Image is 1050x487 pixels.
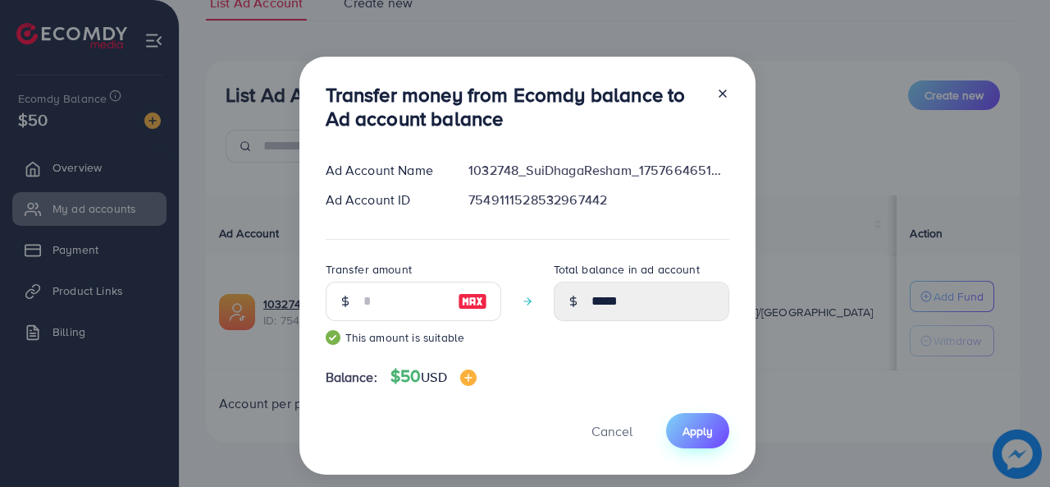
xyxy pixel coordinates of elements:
div: Ad Account ID [313,191,456,209]
span: Cancel [591,422,632,440]
button: Apply [666,413,729,448]
img: image [458,292,487,311]
h4: $50 [390,366,477,387]
h3: Transfer money from Ecomdy balance to Ad account balance [326,83,703,131]
img: guide [326,330,340,345]
small: This amount is suitable [326,329,501,346]
img: image [460,370,477,386]
label: Transfer amount [326,261,412,278]
div: 1032748_SuiDhagaResham_1757664651001 [455,161,742,180]
label: Total balance in ad account [554,261,700,278]
span: Apply [682,423,713,439]
div: 7549111528532967442 [455,191,742,209]
div: Ad Account Name [313,161,456,180]
button: Cancel [571,413,653,448]
span: Balance: [326,368,377,387]
span: USD [421,368,446,386]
